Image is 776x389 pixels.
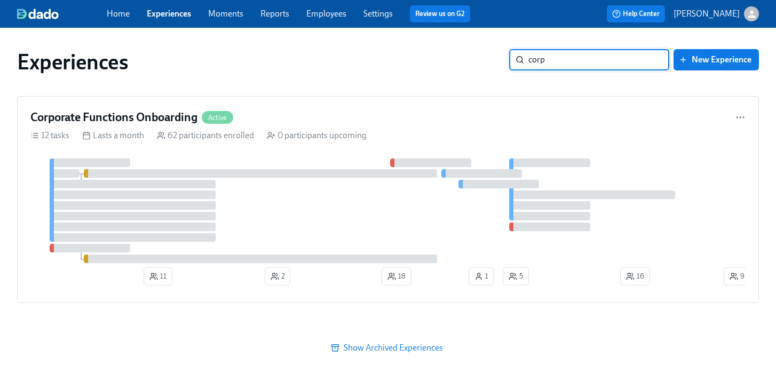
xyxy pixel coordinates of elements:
[30,109,197,125] h4: Corporate Functions Onboarding
[260,9,289,19] a: Reports
[469,267,494,285] button: 1
[607,5,665,22] button: Help Center
[107,9,130,19] a: Home
[415,9,465,19] a: Review us on G2
[267,130,367,141] div: 0 participants upcoming
[271,271,284,282] span: 2
[202,114,233,122] span: Active
[144,267,172,285] button: 11
[363,9,393,19] a: Settings
[149,271,167,282] span: 11
[410,5,470,22] button: Review us on G2
[382,267,411,285] button: 18
[306,9,346,19] a: Employees
[157,130,254,141] div: 62 participants enrolled
[724,267,750,285] button: 9
[17,49,129,75] h1: Experiences
[147,9,191,19] a: Experiences
[612,9,660,19] span: Help Center
[730,271,745,282] span: 9
[674,8,740,20] p: [PERSON_NAME]
[17,96,759,303] a: Corporate Functions OnboardingActive12 tasks Lasts a month 62 participants enrolled 0 participant...
[528,49,669,70] input: Search by name
[82,130,144,141] div: Lasts a month
[208,9,243,19] a: Moments
[25,343,751,353] span: Show Archived Experiences
[620,267,650,285] button: 16
[674,6,759,21] button: [PERSON_NAME]
[681,54,751,65] span: New Experience
[509,271,523,282] span: 5
[17,9,107,19] a: dado
[30,130,69,141] div: 12 tasks
[17,337,759,359] button: Show Archived Experiences
[265,267,290,285] button: 2
[474,271,488,282] span: 1
[17,9,59,19] img: dado
[626,271,644,282] span: 16
[503,267,529,285] button: 5
[674,49,759,70] button: New Experience
[387,271,406,282] span: 18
